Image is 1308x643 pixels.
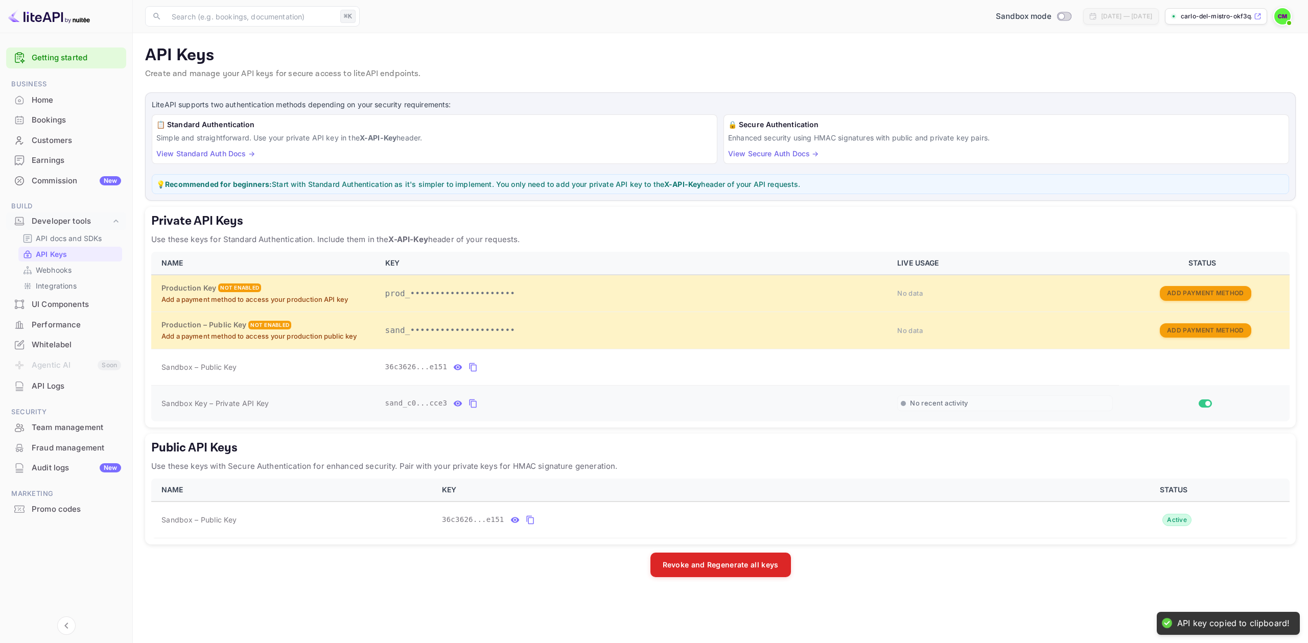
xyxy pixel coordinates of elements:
[145,68,1296,80] p: Create and manage your API keys for secure access to liteAPI endpoints.
[100,463,121,472] div: New
[6,151,126,171] div: Earnings
[1160,325,1251,334] a: Add Payment Method
[1181,12,1252,21] p: carlo-del-mistro-okf3q...
[1274,8,1291,25] img: Carlo Del Mistro
[22,280,118,291] a: Integrations
[6,418,126,438] div: Team management
[6,499,126,518] a: Promo codes
[22,265,118,275] a: Webhooks
[6,212,126,230] div: Developer tools
[992,11,1075,22] div: Switch to Production mode
[156,119,713,130] h6: 📋 Standard Authentication
[32,216,111,227] div: Developer tools
[32,442,121,454] div: Fraud management
[22,233,118,244] a: API docs and SDKs
[165,180,272,188] strong: Recommended for beginners:
[18,247,122,261] div: API Keys
[18,278,122,293] div: Integrations
[1160,289,1251,297] a: Add Payment Method
[8,8,90,25] img: LiteAPI logo
[442,514,504,525] span: 36c3626...e151
[36,233,102,244] p: API docs and SDKs
[1062,479,1290,502] th: STATUS
[32,319,121,331] div: Performance
[1101,12,1152,21] div: [DATE] — [DATE]
[248,321,291,329] div: Not enabled
[36,280,77,291] p: Integrations
[385,324,885,337] p: sand_•••••••••••••••••••••
[22,249,118,259] a: API Keys
[650,553,791,577] button: Revoke and Regenerate all keys
[6,438,126,457] a: Fraud management
[6,110,126,129] a: Bookings
[379,252,892,275] th: KEY
[6,458,126,478] div: Audit logsNew
[728,132,1284,143] p: Enhanced security using HMAC signatures with public and private key pairs.
[161,282,216,294] h6: Production Key
[161,319,246,330] h6: Production – Public Key
[32,504,121,515] div: Promo codes
[151,233,1290,246] p: Use these keys for Standard Authentication. Include them in the header of your requests.
[6,315,126,335] div: Performance
[161,399,269,408] span: Sandbox Key – Private API Key
[6,171,126,190] a: CommissionNew
[6,201,126,212] span: Build
[151,213,1290,229] h5: Private API Keys
[910,399,968,408] span: No recent activity
[340,10,356,23] div: ⌘K
[151,479,1290,538] table: public api keys table
[161,295,373,305] p: Add a payment method to access your production API key
[6,90,126,109] a: Home
[6,335,126,355] div: Whitelabel
[32,52,121,64] a: Getting started
[57,616,76,635] button: Collapse navigation
[6,488,126,499] span: Marketing
[6,110,126,130] div: Bookings
[6,295,126,314] a: UI Components
[6,90,126,110] div: Home
[6,335,126,354] a: Whitelabel
[385,362,448,372] span: 36c3626...e151
[6,376,126,395] a: API Logs
[151,252,379,275] th: NAME
[6,376,126,396] div: API Logs
[891,252,1119,275] th: LIVE USAGE
[151,252,1290,421] table: private api keys table
[151,479,436,502] th: NAME
[6,458,126,477] a: Audit logsNew
[166,6,336,27] input: Search (e.g. bookings, documentation)
[1177,618,1290,629] div: API key copied to clipboard!
[32,299,121,311] div: UI Components
[1119,252,1290,275] th: STATUS
[6,499,126,519] div: Promo codes
[218,283,261,292] div: Not enabled
[161,362,237,372] span: Sandbox – Public Key
[156,149,255,158] a: View Standard Auth Docs →
[100,176,121,185] div: New
[1162,514,1192,526] div: Active
[32,462,121,474] div: Audit logs
[6,438,126,458] div: Fraud management
[6,407,126,418] span: Security
[6,131,126,150] a: Customers
[32,114,121,126] div: Bookings
[6,151,126,170] a: Earnings
[6,47,126,68] div: Getting started
[32,422,121,434] div: Team management
[6,295,126,315] div: UI Components
[156,179,1284,189] p: 💡 Start with Standard Authentication as it's simpler to implement. You only need to add your priv...
[32,175,121,187] div: Commission
[32,380,121,392] div: API Logs
[151,460,1290,472] p: Use these keys with Secure Authentication for enhanced security. Pair with your private keys for ...
[161,331,373,342] p: Add a payment method to access your production public key
[32,135,121,147] div: Customers
[151,440,1290,456] h5: Public API Keys
[728,119,1284,130] h6: 🔒 Secure Authentication
[36,265,72,275] p: Webhooks
[360,133,396,142] strong: X-API-Key
[36,249,67,259] p: API Keys
[897,326,923,335] span: No data
[1160,323,1251,338] button: Add Payment Method
[996,11,1052,22] span: Sandbox mode
[161,514,237,525] span: Sandbox – Public Key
